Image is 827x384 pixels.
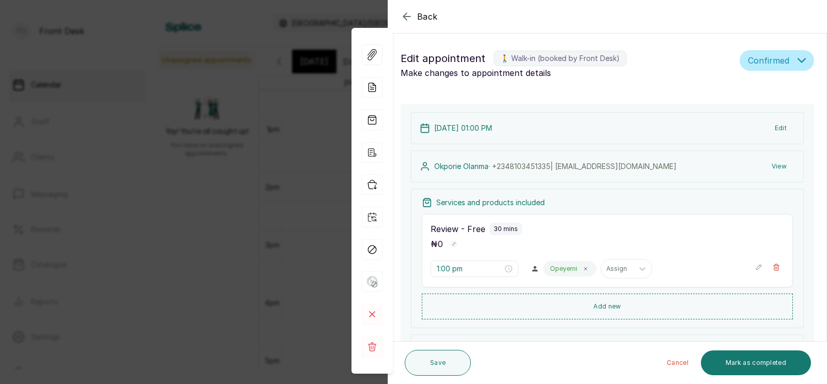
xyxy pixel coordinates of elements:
span: Edit appointment [401,50,485,67]
span: +234 8103451335 | [EMAIL_ADDRESS][DOMAIN_NAME] [492,162,677,171]
p: Okporie Olanma · [434,161,677,172]
button: Edit [767,119,795,137]
span: Confirmed [748,54,789,67]
span: Back [417,10,438,23]
button: View [763,157,795,176]
button: Mark as completed [701,350,811,375]
p: [DATE] 01:00 PM [434,123,492,133]
button: Back [401,10,438,23]
p: Services and products included [436,197,545,208]
p: Make changes to appointment details [401,67,736,79]
p: Opeyemi [550,265,577,273]
span: 0 [438,239,443,249]
button: Cancel [658,350,697,375]
button: Save [405,350,471,376]
p: ₦ [431,238,443,250]
button: Add new [422,294,793,319]
p: Review - Free [431,223,485,235]
label: 🚶 Walk-in (booked by Front Desk) [494,51,626,66]
input: Select time [437,263,503,274]
button: Confirmed [740,50,814,71]
p: 30 mins [494,225,518,233]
